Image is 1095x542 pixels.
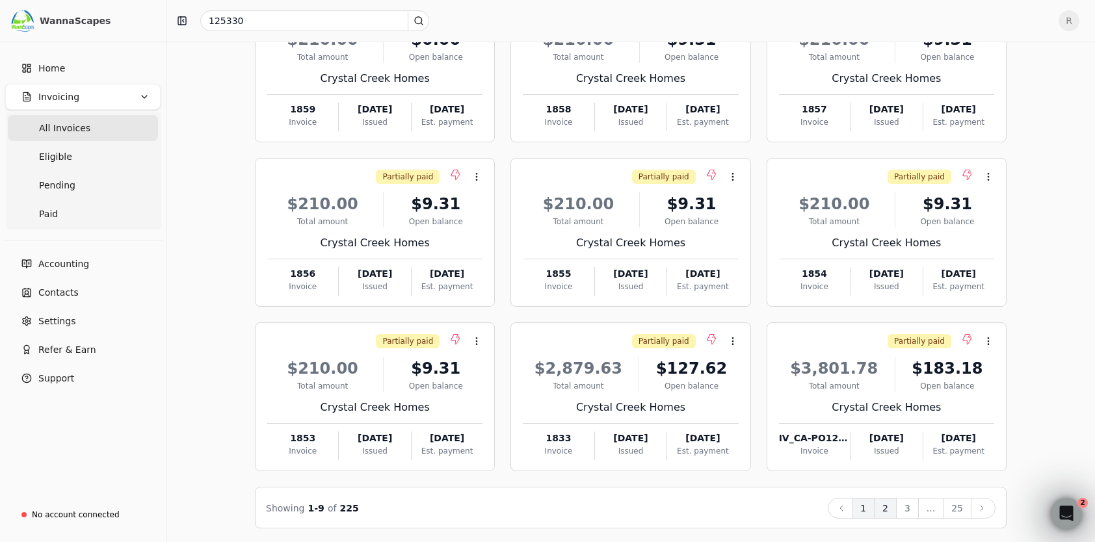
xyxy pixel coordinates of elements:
[779,235,994,251] div: Crystal Creek Homes
[901,380,994,392] div: Open balance
[412,116,482,128] div: Est. payment
[267,445,338,457] div: Invoice
[523,116,594,128] div: Invoice
[667,432,738,445] div: [DATE]
[1059,10,1079,31] button: R
[896,498,919,519] button: 3
[39,150,72,164] span: Eligible
[779,51,890,63] div: Total amount
[267,116,338,128] div: Invoice
[39,179,75,192] span: Pending
[667,445,738,457] div: Est. payment
[267,380,378,392] div: Total amount
[38,286,79,300] span: Contacts
[779,281,850,292] div: Invoice
[382,335,433,347] span: Partially paid
[339,281,410,292] div: Issued
[339,432,410,445] div: [DATE]
[267,192,378,216] div: $210.00
[339,103,410,116] div: [DATE]
[523,51,633,63] div: Total amount
[851,103,922,116] div: [DATE]
[382,171,433,183] span: Partially paid
[523,216,633,227] div: Total amount
[267,357,378,380] div: $210.00
[267,103,338,116] div: 1859
[644,380,738,392] div: Open balance
[645,216,739,227] div: Open balance
[595,445,666,457] div: Issued
[389,357,482,380] div: $9.31
[1077,498,1088,508] span: 2
[851,445,922,457] div: Issued
[267,432,338,445] div: 1853
[874,498,897,519] button: 2
[267,281,338,292] div: Invoice
[267,400,482,415] div: Crystal Creek Homes
[779,400,994,415] div: Crystal Creek Homes
[5,84,161,110] button: Invoicing
[38,62,65,75] span: Home
[523,281,594,292] div: Invoice
[901,216,994,227] div: Open balance
[200,10,429,31] input: Search
[38,372,74,385] span: Support
[8,115,158,141] a: All Invoices
[266,503,304,513] span: Showing
[38,343,96,357] span: Refer & Earn
[412,267,482,281] div: [DATE]
[38,257,89,271] span: Accounting
[523,71,738,86] div: Crystal Creek Homes
[779,216,890,227] div: Total amount
[851,281,922,292] div: Issued
[39,122,90,135] span: All Invoices
[779,357,890,380] div: $3,801.78
[644,357,738,380] div: $127.62
[412,103,482,116] div: [DATE]
[5,337,161,363] button: Refer & Earn
[1051,498,1082,529] iframe: Intercom live chat
[5,365,161,391] button: Support
[5,251,161,277] a: Accounting
[667,267,738,281] div: [DATE]
[267,51,378,63] div: Total amount
[639,171,689,183] span: Partially paid
[8,144,158,170] a: Eligible
[851,432,922,445] div: [DATE]
[523,380,633,392] div: Total amount
[851,267,922,281] div: [DATE]
[523,400,738,415] div: Crystal Creek Homes
[595,103,666,116] div: [DATE]
[267,235,482,251] div: Crystal Creek Homes
[267,216,378,227] div: Total amount
[523,192,633,216] div: $210.00
[32,509,120,521] div: No account connected
[779,445,850,457] div: Invoice
[901,192,994,216] div: $9.31
[779,71,994,86] div: Crystal Creek Homes
[667,103,738,116] div: [DATE]
[389,216,482,227] div: Open balance
[923,432,994,445] div: [DATE]
[523,357,633,380] div: $2,879.63
[340,503,359,513] span: 225
[412,432,482,445] div: [DATE]
[5,308,161,334] a: Settings
[38,90,79,104] span: Invoicing
[389,51,482,63] div: Open balance
[308,503,324,513] span: 1 - 9
[523,103,594,116] div: 1858
[8,172,158,198] a: Pending
[639,335,689,347] span: Partially paid
[5,279,161,305] a: Contacts
[779,380,890,392] div: Total amount
[267,267,338,281] div: 1856
[8,201,158,227] a: Paid
[595,432,666,445] div: [DATE]
[923,267,994,281] div: [DATE]
[11,9,34,32] img: c78f061d-795f-4796-8eaa-878e83f7b9c5.png
[38,315,75,328] span: Settings
[40,14,155,27] div: WannaScapes
[923,116,994,128] div: Est. payment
